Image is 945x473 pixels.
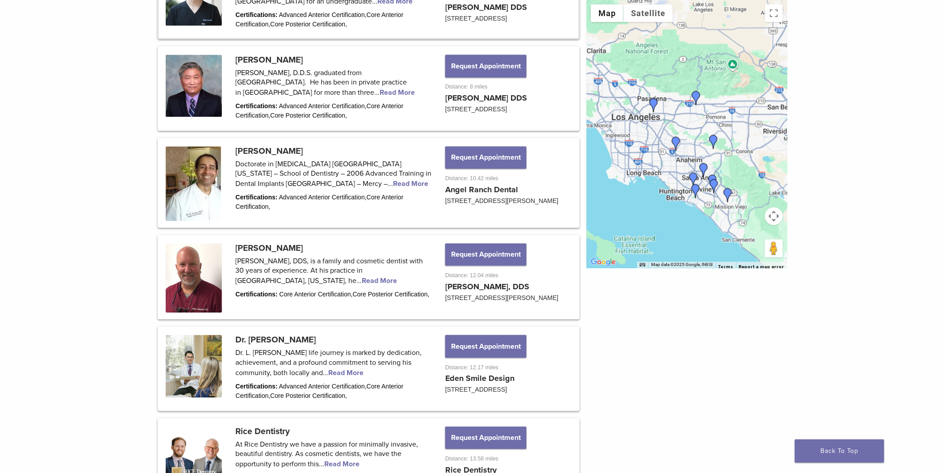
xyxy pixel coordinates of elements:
button: Toggle fullscreen view [765,4,783,22]
button: Show satellite imagery [623,4,673,22]
div: Dr. Rajeev Prasher [707,135,721,149]
img: Google [589,257,618,268]
a: Report a map error [739,265,785,270]
button: Map camera controls [765,207,783,225]
div: Dr. Henry Chung [669,137,683,151]
div: Dr. Frank Raymer [706,175,720,189]
button: Request Appointment [445,55,527,77]
span: Map data ©2025 Google, INEGI [651,262,713,267]
div: Dr. Benjamin Lu [647,98,661,113]
div: Dr. James Chau [689,184,703,198]
button: Request Appointment [445,244,527,266]
a: Back To Top [795,439,884,463]
button: Request Appointment [445,427,527,449]
a: Terms (opens in new tab) [719,265,734,270]
div: Dr. Joy Helou [689,91,703,106]
button: Request Appointment [445,335,527,358]
button: Show street map [591,4,623,22]
button: Keyboard shortcuts [640,262,646,268]
div: Dr. Randy Fong [686,173,701,187]
div: Dr. Eddie Kao [697,163,711,177]
div: Dr. Vanessa Cruz [721,188,735,203]
button: Request Appointment [445,147,527,169]
a: Open this area in Google Maps (opens a new window) [589,257,618,268]
button: Drag Pegman onto the map to open Street View [765,240,783,258]
div: Rice Dentistry [707,179,721,194]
